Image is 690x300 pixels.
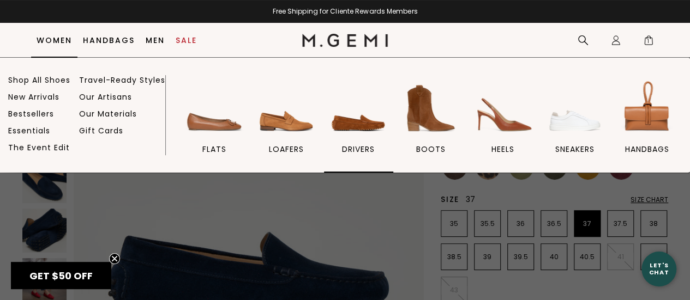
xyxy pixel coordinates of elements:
[8,92,59,102] a: New Arrivals
[79,92,132,102] a: Our Artisans
[643,37,654,48] span: 1
[176,36,197,45] a: Sale
[400,78,461,139] img: BOOTS
[342,144,375,154] span: drivers
[641,262,676,275] div: Let's Chat
[625,144,669,154] span: handbags
[79,126,123,136] a: Gift Cards
[8,109,54,119] a: Bestsellers
[8,75,70,85] a: Shop All Shoes
[202,144,226,154] span: flats
[11,262,111,289] div: GET $50 OFFClose teaser
[37,36,72,45] a: Women
[468,78,537,173] a: heels
[544,78,605,139] img: sneakers
[79,75,165,85] a: Travel-Ready Styles
[251,78,321,173] a: loafers
[79,109,137,119] a: Our Materials
[328,78,389,139] img: drivers
[8,143,70,152] a: The Event Edit
[184,78,245,139] img: flats
[256,78,317,139] img: loafers
[8,126,50,136] a: Essentials
[324,78,393,173] a: drivers
[179,78,249,173] a: flats
[616,78,677,139] img: handbags
[555,144,595,154] span: sneakers
[491,144,514,154] span: heels
[146,36,165,45] a: Men
[416,144,445,154] span: BOOTS
[396,78,465,173] a: BOOTS
[613,78,682,173] a: handbags
[472,78,533,139] img: heels
[540,78,609,173] a: sneakers
[109,253,120,264] button: Close teaser
[83,36,135,45] a: Handbags
[302,34,388,47] img: M.Gemi
[269,144,304,154] span: loafers
[29,269,93,283] span: GET $50 OFF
